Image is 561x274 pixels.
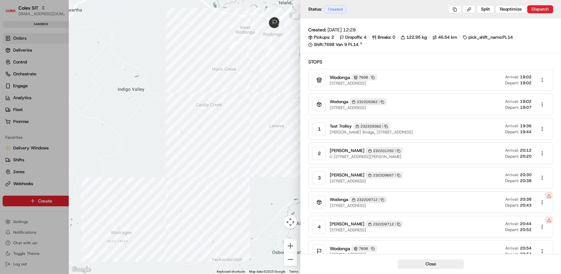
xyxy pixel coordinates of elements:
span: [STREET_ADDRESS] [330,203,387,208]
a: Shift:7698 Van 9 PL14 [308,42,553,48]
div: 232209712 [366,221,403,227]
span: [DATE] 12:28 [327,26,356,33]
span: 122.95 kg [406,34,427,40]
img: Google [70,265,92,274]
span: 20:44 [520,221,532,226]
span: Arrival: [505,74,519,80]
span: Wodonga [330,245,350,252]
span: Wodonga [330,99,348,105]
span: Created: [308,26,326,33]
span: Depart: [505,203,519,208]
span: 19:44 [520,129,532,135]
div: 232201292 [366,147,403,154]
span: 19:02 [520,74,532,80]
h2: Stops [308,59,553,65]
span: 20:38 [520,197,532,202]
div: Status: [308,5,348,13]
div: 232209687 [366,172,403,178]
div: 2 [313,147,326,160]
span: 0 [393,34,395,40]
div: 232209362 [353,123,390,130]
span: Depart: [505,252,519,257]
div: 232209712 [350,196,387,203]
button: Dispatch [527,5,553,13]
div: 7698 [352,245,377,252]
span: 20:52 [520,227,532,232]
span: 4 [364,34,366,40]
span: Map data ©2025 Google [249,270,285,273]
button: Close [398,259,464,269]
span: Depart: [505,154,519,159]
span: [STREET_ADDRESS] [330,81,377,86]
span: 2 [331,34,334,40]
span: Arrival: [505,123,519,129]
span: Wodonga [330,197,348,203]
span: [PERSON_NAME] [330,221,364,227]
span: Breaks: [378,34,391,40]
div: waypoint-rte_eu5rVnrVWSA7fJpPJDk79z [83,247,97,261]
span: Wodonga [330,74,350,81]
span: [PERSON_NAME] [330,148,364,154]
span: U [STREET_ADDRESS][PERSON_NAME] [330,154,403,159]
span: 20:30 [520,172,532,177]
button: Zoom in [284,239,297,253]
span: 20:54 [520,246,532,251]
span: 19:36 [520,123,532,129]
button: Zoom out [284,253,297,266]
div: waypoint-rte_eu5rVnrVWSA7fJpPJDk79z [273,14,286,28]
span: Depart: [505,105,519,110]
div: 7698 [352,74,377,81]
div: route_end-rte_eu5rVnrVWSA7fJpPJDk79z [267,15,282,30]
span: [STREET_ADDRESS] [330,105,387,110]
span: 19:02 [520,99,532,104]
span: 20:12 [520,148,532,153]
span: [PERSON_NAME] Bridge, [STREET_ADDRESS] [330,130,413,135]
span: Depart: [505,129,519,135]
div: waypoint-rte_eu5rVnrVWSA7fJpPJDk79z [271,14,285,27]
span: 19:07 [520,105,532,110]
span: 19:02 [520,80,532,86]
div: 3 [313,171,326,184]
span: Depart: [505,80,519,86]
span: Test Trolley [330,123,352,129]
span: Arrival: [505,221,519,226]
span: 20:20 [520,154,532,159]
button: Reoptimize [496,5,526,13]
span: [STREET_ADDRESS] [330,178,403,184]
span: 20:43 [520,203,532,208]
span: Arrival: [505,197,519,202]
button: Keyboard shortcuts [217,269,245,274]
div: pickup-rte_eu5rVnrVWSA7fJpPJDk79z [266,15,282,31]
span: Depart: [505,178,519,183]
span: Arrival: [505,172,519,177]
span: Arrival: [505,99,519,104]
span: Pickups: [314,34,330,40]
span: 20:38 [520,178,532,183]
span: Arrival: [505,246,519,251]
a: Open this area in Google Maps (opens a new window) [70,265,92,274]
div: pick_shift_name:PL14 [463,34,513,40]
span: Dropoffs: [345,34,362,40]
span: 20:54 [520,252,532,257]
button: Map camera controls [284,215,297,229]
a: Terms (opens in new tab) [289,270,298,273]
button: Split [477,5,494,13]
span: [STREET_ADDRESS] [330,252,377,257]
span: Depart: [505,227,519,232]
span: [STREET_ADDRESS] [330,227,403,233]
span: Arrival: [505,148,519,153]
span: [PERSON_NAME] [330,172,364,178]
div: 4 [313,220,326,233]
span: 46.54 km [438,34,457,40]
div: Created [324,5,346,13]
div: waypoint-rte_eu5rVnrVWSA7fJpPJDk79z [226,38,240,52]
div: 1 [313,122,326,136]
div: 232209362 [350,98,387,105]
